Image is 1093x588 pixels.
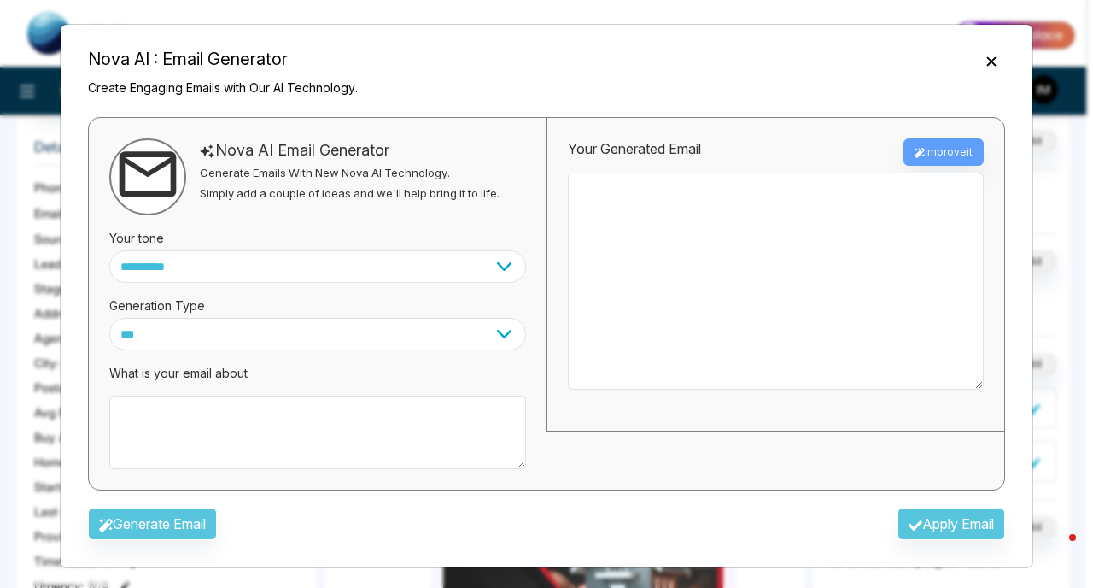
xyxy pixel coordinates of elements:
[200,185,500,203] p: Simply add a couple of ideas and we'll help bring it to life.
[200,138,500,162] div: Nova AI Email Generator
[200,165,500,182] p: Generate Emails With New Nova AI Technology.
[1035,530,1076,571] iframe: Intercom live chat
[109,215,526,250] div: Your tone
[109,364,526,382] p: What is your email about
[568,138,701,166] div: Your Generated Email
[109,283,526,318] div: Generation Type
